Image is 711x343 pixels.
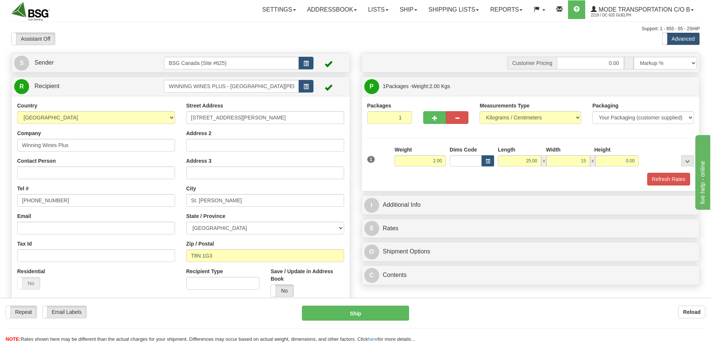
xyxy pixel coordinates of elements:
span: Kgs [441,83,450,89]
a: Addressbook [302,0,363,19]
span: R [14,79,29,94]
label: Packages [367,102,392,109]
label: Tel # [17,185,29,192]
label: Length [498,146,515,153]
span: 1 [383,83,386,89]
span: Packages - [383,79,450,94]
a: OShipment Options [364,244,697,259]
a: IAdditional Info [364,197,697,213]
label: Country [17,102,37,109]
label: Address 2 [186,130,212,137]
label: Repeat [6,306,37,318]
div: ... [681,155,694,166]
a: CContents [364,268,697,283]
label: Recipient Type [186,268,223,275]
span: 1 [367,156,375,163]
label: Tax Id [17,240,32,247]
span: $ [364,221,379,236]
label: Street Address [186,102,223,109]
label: Email [17,212,31,220]
a: $Rates [364,221,697,236]
label: Assistant Off [12,33,55,45]
span: 2.00 [430,83,440,89]
button: Refresh Rates [647,173,690,185]
span: P [364,79,379,94]
button: Reload [678,306,705,318]
label: Width [546,146,561,153]
a: Shipping lists [423,0,484,19]
iframe: chat widget [694,133,710,209]
img: logo2219.jpg [11,2,50,21]
span: Mode Transportation c/o B [597,6,690,13]
span: NOTE: [6,336,21,342]
a: P 1Packages -Weight:2.00 Kgs [364,79,697,94]
label: Advanced [662,33,699,45]
label: State / Province [186,212,225,220]
label: Email Labels [43,306,86,318]
span: O [364,244,379,259]
div: live help - online [6,4,69,13]
span: x [590,155,595,166]
span: S [14,56,29,71]
span: I [364,198,379,213]
span: Customer Pricing [507,57,556,69]
b: Reload [683,309,701,315]
a: Lists [362,0,394,19]
span: Sender [34,59,54,66]
label: Save / Update in Address Book [271,268,344,283]
input: Enter a location [186,111,344,124]
label: Packaging [592,102,618,109]
span: Recipient [34,83,59,89]
a: R Recipient [14,79,147,94]
a: Reports [484,0,528,19]
label: Zip / Postal [186,240,214,247]
label: Measurements Type [480,102,530,109]
label: City [186,185,196,192]
label: Dims Code [450,146,477,153]
span: x [541,155,546,166]
label: Weight [395,146,412,153]
span: Weight: [412,83,450,89]
input: Sender Id [164,57,299,69]
a: Ship [394,0,423,19]
label: Contact Person [17,157,56,165]
label: Address 3 [186,157,212,165]
a: S Sender [14,55,164,71]
a: Settings [257,0,302,19]
label: Height [594,146,611,153]
label: No [18,277,40,289]
div: Support: 1 - 855 - 55 - 2SHIP [11,26,700,32]
label: Residential [17,268,45,275]
a: Mode Transportation c/o B 2219 / DC 625 Guelph [585,0,699,19]
label: Company [17,130,41,137]
button: Ship [302,306,409,321]
label: No [271,285,293,297]
input: Recipient Id [164,80,299,93]
span: C [364,268,379,283]
span: 2219 / DC 625 Guelph [591,12,647,19]
a: here [368,336,378,342]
